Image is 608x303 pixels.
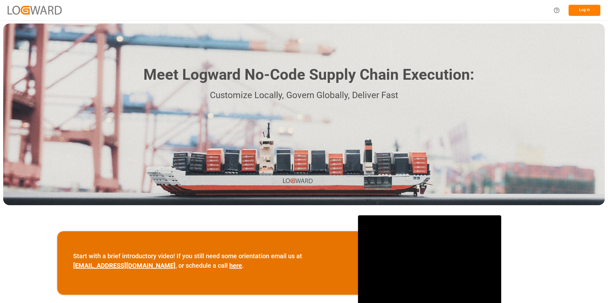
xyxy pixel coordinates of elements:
[569,5,600,16] button: Log In
[73,262,176,269] a: [EMAIL_ADDRESS][DOMAIN_NAME]
[134,88,474,103] p: Customize Locally, Govern Globally, Deliver Fast
[73,251,342,270] p: Start with a brief introductory video! If you still need some orientation email us at , or schedu...
[229,262,242,269] a: here
[143,64,474,86] h1: Meet Logward No-Code Supply Chain Execution:
[549,3,564,17] button: Help Center
[8,6,62,14] img: Logward_new_orange.png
